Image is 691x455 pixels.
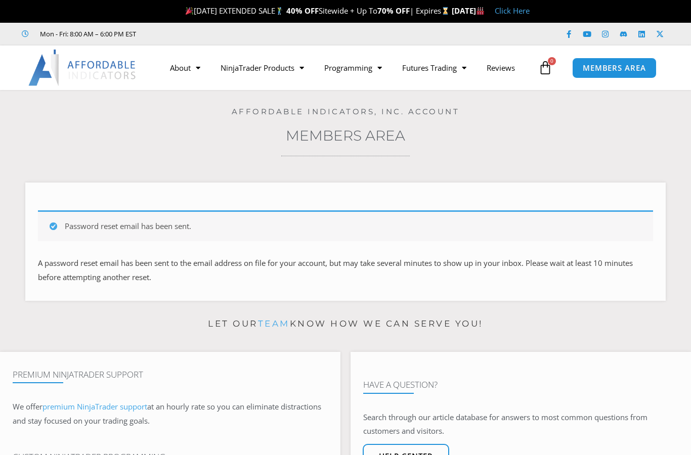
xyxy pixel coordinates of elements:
strong: 40% OFF [286,6,319,16]
img: ⌛ [442,7,449,15]
div: Password reset email has been sent. [38,210,653,241]
a: Futures Trading [392,56,477,79]
img: 🏌️‍♂️ [276,7,283,15]
span: We offer [13,401,42,412]
a: About [160,56,210,79]
span: 0 [548,57,556,65]
img: 🏭 [477,7,484,15]
a: team [258,318,290,329]
a: premium NinjaTrader support [42,401,147,412]
a: Click Here [495,6,530,16]
p: A password reset email has been sent to the email address on file for your account, but may take ... [38,256,653,285]
a: 0 [523,53,568,82]
p: Search through our article database for answers to most common questions from customers and visit... [363,411,678,439]
a: Reviews [477,56,525,79]
strong: [DATE] [452,6,485,16]
a: MEMBERS AREA [572,58,657,78]
img: 🎉 [186,7,193,15]
h4: Have A Question? [363,380,678,390]
span: Mon - Fri: 8:00 AM – 6:00 PM EST [37,28,136,40]
span: at an hourly rate so you can eliminate distractions and stay focused on your trading goals. [13,401,321,426]
h4: Premium NinjaTrader Support [13,370,328,380]
span: MEMBERS AREA [583,64,646,72]
strong: 70% OFF [377,6,410,16]
span: [DATE] EXTENDED SALE Sitewide + Up To | Expires [183,6,451,16]
a: Programming [314,56,392,79]
iframe: Customer reviews powered by Trustpilot [150,29,302,39]
a: Members Area [286,127,405,144]
a: Affordable Indicators, Inc. Account [232,107,460,116]
img: LogoAI | Affordable Indicators – NinjaTrader [28,50,137,86]
a: NinjaTrader Products [210,56,314,79]
nav: Menu [160,56,536,79]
